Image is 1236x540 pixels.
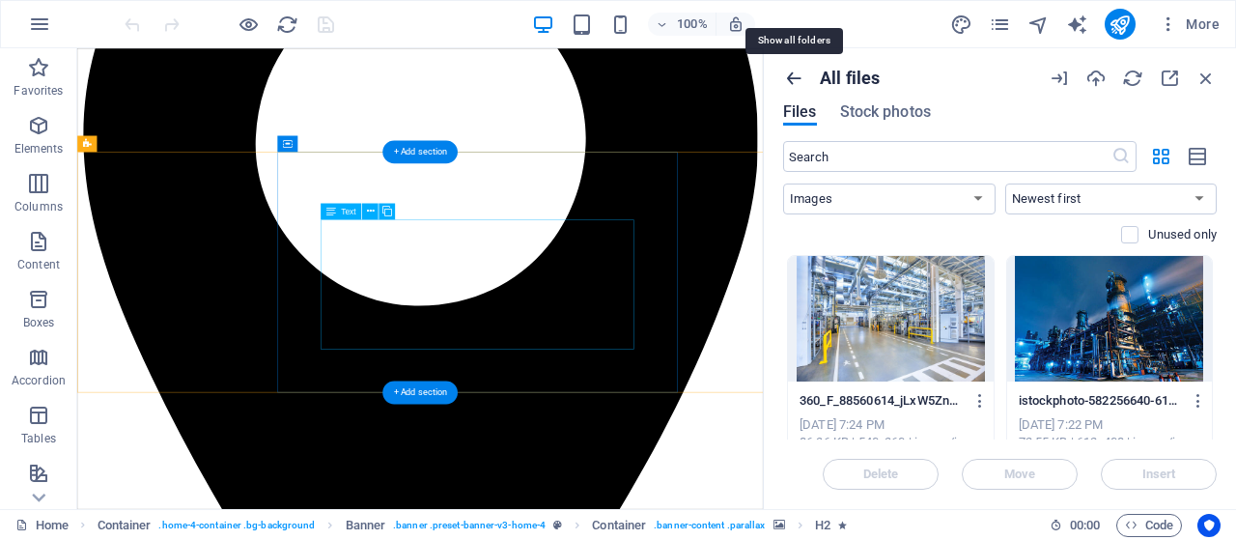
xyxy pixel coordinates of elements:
span: . banner .preset-banner-v3-home-4 [393,514,546,537]
span: More [1159,14,1220,34]
a: Click to cancel selection. Double-click to open Pages [15,514,69,537]
button: reload [275,13,298,36]
p: Elements [14,141,64,156]
span: . home-4-container .bg-background [158,514,315,537]
h6: 100% [677,13,708,36]
p: All files [820,68,880,89]
span: 00 00 [1070,514,1100,537]
span: Click to select. Double-click to edit [592,514,646,537]
span: Text [341,207,355,214]
p: Boxes [23,315,55,330]
p: Content [17,257,60,272]
span: . banner-content .parallax [654,514,765,537]
i: On resize automatically adjust zoom level to fit chosen device. [727,15,744,33]
p: Tables [21,431,56,446]
div: + Add section [382,381,458,404]
i: Close [1195,68,1217,89]
button: Usercentrics [1197,514,1221,537]
span: Code [1125,514,1173,537]
span: Click to select. Double-click to edit [815,514,830,537]
span: Stock photos [840,100,931,124]
input: Search [783,141,1111,172]
span: Click to select. Double-click to edit [98,514,152,537]
i: Publish [1109,14,1131,36]
button: design [950,13,973,36]
i: Pages (Ctrl+Alt+S) [989,14,1011,36]
i: URL import [1049,68,1070,89]
button: text_generator [1066,13,1089,36]
p: Accordion [12,373,66,388]
button: More [1151,9,1227,40]
p: Displays only files that are not in use on the website. Files added during this session can still... [1148,226,1217,243]
button: Click here to leave preview mode and continue editing [237,13,260,36]
p: Favorites [14,83,63,99]
i: This element is a customizable preset [553,520,562,530]
nav: breadcrumb [98,514,847,537]
div: 72.55 KB | 612x408 | image/jpeg [1019,434,1201,451]
i: Maximize [1159,68,1180,89]
button: pages [989,13,1012,36]
i: AI Writer [1066,14,1088,36]
i: Upload [1085,68,1107,89]
div: [DATE] 7:22 PM [1019,416,1201,434]
p: Columns [14,199,63,214]
p: 360_F_88560614_jLxW5ZnB48ygLeR5kc5YIz4UCyJLfdtE-FzdlExQkfAgSpVUFakd7hw.jpg [800,392,964,410]
i: Navigator [1027,14,1050,36]
i: Reload page [276,14,298,36]
i: Reload [1122,68,1143,89]
p: istockphoto-582256640-612x612-1O98MQigzkGjcEBuN___Sg.jpg [1019,392,1183,410]
button: navigator [1027,13,1051,36]
button: publish [1105,9,1136,40]
i: Element contains an animation [838,520,847,530]
i: This element contains a background [773,520,785,530]
span: : [1083,518,1086,532]
i: Design (Ctrl+Alt+Y) [950,14,972,36]
div: 86.36 KB | 540x360 | image/jpeg [800,434,982,451]
div: + Add section [382,140,458,163]
button: 100% [648,13,716,36]
button: Code [1116,514,1182,537]
span: Files [783,100,817,124]
span: Click to select. Double-click to edit [346,514,386,537]
div: [DATE] 7:24 PM [800,416,982,434]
